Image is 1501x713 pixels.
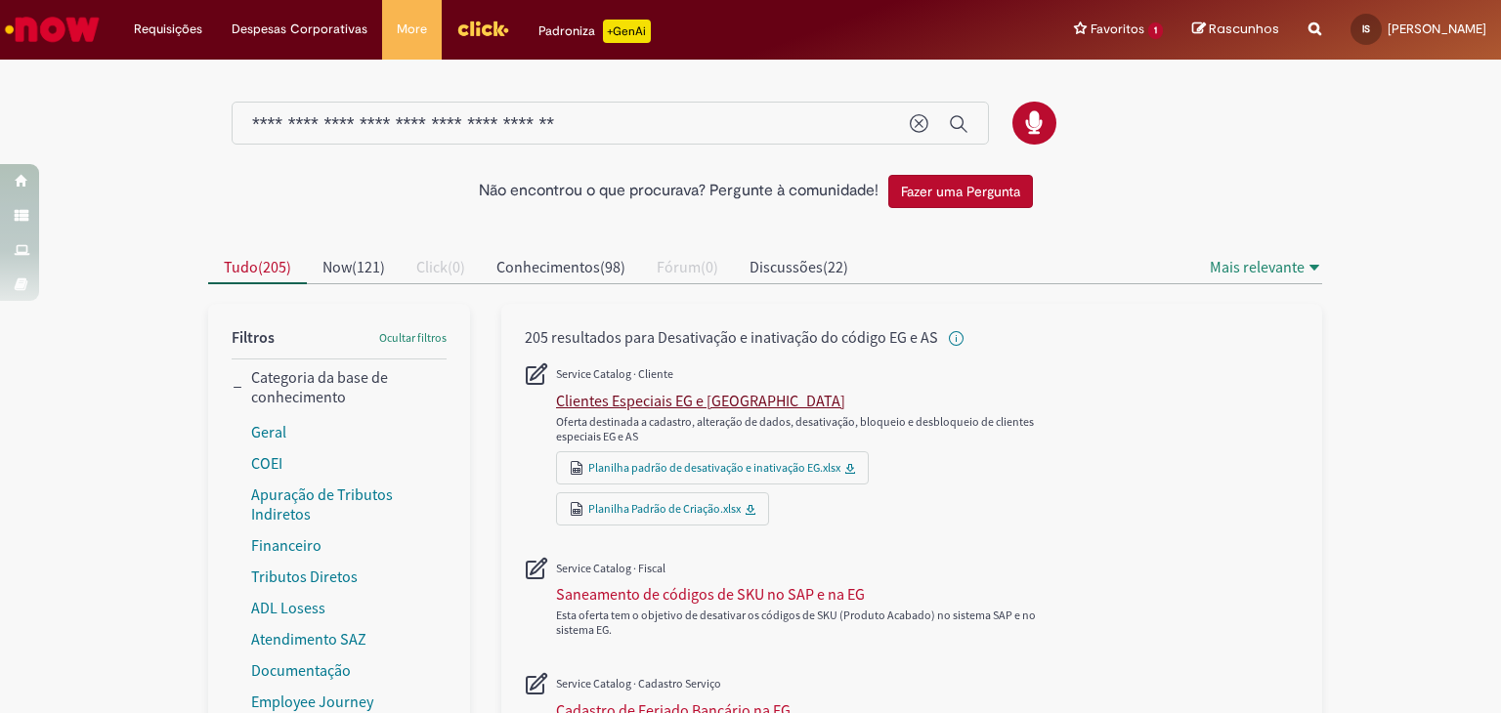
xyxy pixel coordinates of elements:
[888,175,1033,208] button: Fazer uma Pergunta
[1362,22,1370,35] span: IS
[603,20,651,43] p: +GenAi
[1192,21,1279,39] a: Rascunhos
[1209,20,1279,38] span: Rascunhos
[1148,22,1163,39] span: 1
[134,20,202,39] span: Requisições
[538,20,651,43] div: Padroniza
[397,20,427,39] span: More
[479,183,879,200] h2: Não encontrou o que procurava? Pergunte à comunidade!
[1388,21,1486,37] span: [PERSON_NAME]
[456,14,509,43] img: click_logo_yellow_360x200.png
[1091,20,1144,39] span: Favoritos
[2,10,103,49] img: ServiceNow
[232,20,367,39] span: Despesas Corporativas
